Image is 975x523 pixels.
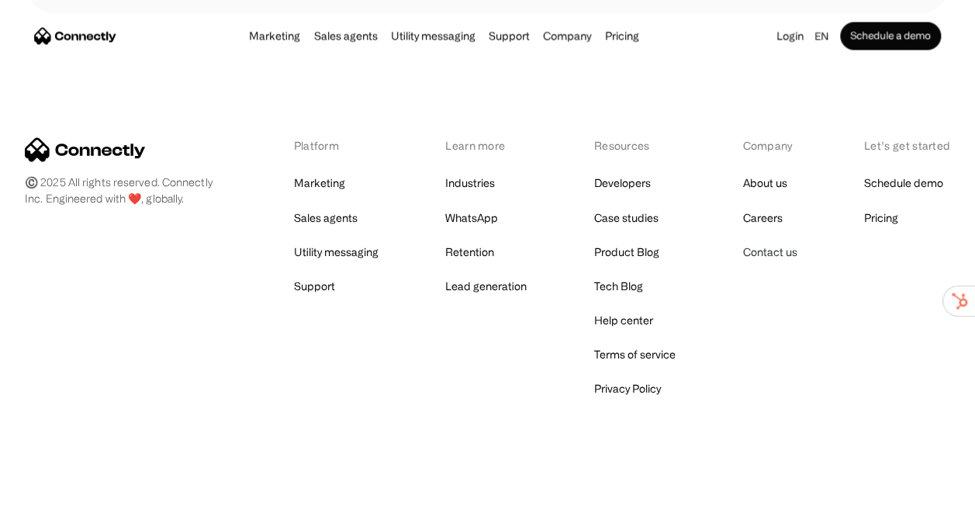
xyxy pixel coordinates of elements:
[445,241,494,262] a: Retention
[294,241,379,262] a: Utility messaging
[594,206,659,228] a: Case studies
[34,24,116,47] a: home
[445,172,495,194] a: Industries
[294,275,335,296] a: Support
[742,137,797,154] div: Company
[594,137,676,154] div: Resources
[864,206,898,228] a: Pricing
[814,25,828,47] div: en
[840,22,941,50] a: Schedule a demo
[594,343,676,365] a: Terms of service
[543,25,591,47] div: Company
[600,29,644,42] a: Pricing
[594,309,653,331] a: Help center
[742,172,787,194] a: About us
[31,496,93,518] ul: Language list
[742,241,797,262] a: Contact us
[594,377,661,399] a: Privacy Policy
[808,25,840,47] div: en
[538,25,596,47] div: Company
[445,137,527,154] div: Learn more
[294,206,358,228] a: Sales agents
[864,137,950,154] div: Let’s get started
[594,275,643,296] a: Tech Blog
[864,172,943,194] a: Schedule demo
[309,29,382,42] a: Sales agents
[445,206,498,228] a: WhatsApp
[484,29,534,42] a: Support
[772,25,808,47] a: Login
[742,206,782,228] a: Careers
[594,241,659,262] a: Product Blog
[16,494,93,518] aside: Language selected: English
[244,29,305,42] a: Marketing
[294,172,345,194] a: Marketing
[386,29,480,42] a: Utility messaging
[594,172,651,194] a: Developers
[445,275,527,296] a: Lead generation
[294,137,379,154] div: Platform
